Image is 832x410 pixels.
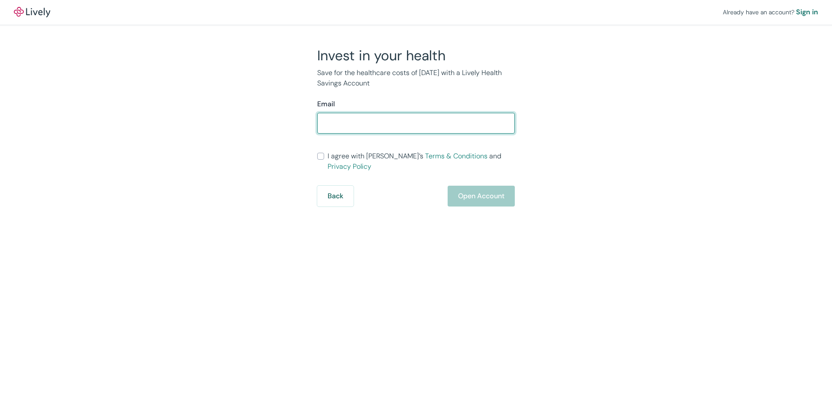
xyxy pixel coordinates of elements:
a: LivelyLively [14,7,50,17]
label: Email [317,99,335,109]
img: Lively [14,7,50,17]
a: Privacy Policy [328,162,371,171]
a: Sign in [796,7,818,17]
p: Save for the healthcare costs of [DATE] with a Lively Health Savings Account [317,68,515,89]
div: Already have an account? [723,7,818,17]
span: I agree with [PERSON_NAME]’s and [328,151,515,172]
h2: Invest in your health [317,47,515,64]
a: Terms & Conditions [425,151,487,161]
button: Back [317,186,354,207]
